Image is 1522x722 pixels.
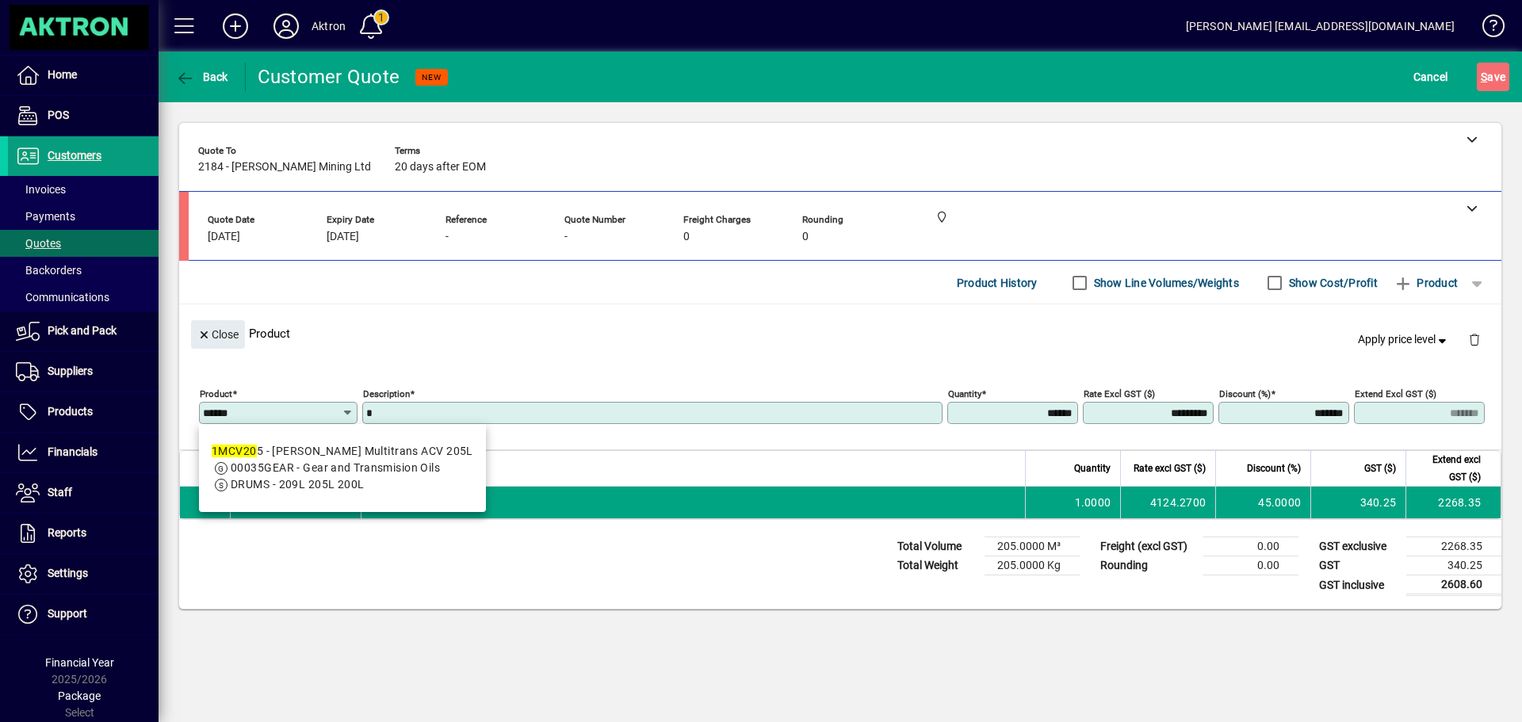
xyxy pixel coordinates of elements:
td: 205.0000 M³ [985,537,1080,556]
span: Support [48,607,87,620]
td: GST exclusive [1311,537,1406,556]
label: Show Line Volumes/Weights [1091,275,1239,291]
a: Quotes [8,230,159,257]
button: Save [1477,63,1509,91]
td: 0.00 [1203,537,1298,556]
a: Staff [8,473,159,513]
span: Rate excl GST ($) [1134,460,1206,477]
button: Back [171,63,232,91]
button: Product [1386,269,1466,297]
span: Discount (%) [1247,460,1301,477]
a: Invoices [8,176,159,203]
span: GST ($) [1364,460,1396,477]
div: [PERSON_NAME] [EMAIL_ADDRESS][DOMAIN_NAME] [1186,13,1455,39]
span: Staff [48,486,72,499]
button: Profile [261,12,312,40]
span: [DATE] [327,231,359,243]
span: DRUMS - 209L 205L 200L [231,478,365,491]
td: Freight (excl GST) [1092,537,1203,556]
button: Add [210,12,261,40]
span: Payments [16,210,75,223]
span: Products [48,405,93,418]
span: Invoices [16,183,66,196]
span: - [446,231,449,243]
button: Cancel [1409,63,1452,91]
span: 0 [683,231,690,243]
mat-label: Rate excl GST ($) [1084,388,1155,399]
a: Pick and Pack [8,311,159,351]
div: 5 - [PERSON_NAME] Multitrans ACV 205L [212,443,473,460]
span: Cancel [1413,64,1448,90]
a: Financials [8,433,159,472]
td: 2268.35 [1406,537,1501,556]
div: Customer Quote [258,64,400,90]
div: Product [179,304,1501,362]
a: Products [8,392,159,432]
span: - [564,231,568,243]
a: Settings [8,554,159,594]
span: 20 days after EOM [395,161,486,174]
app-page-header-button: Delete [1455,332,1493,346]
mat-label: Extend excl GST ($) [1355,388,1436,399]
td: 2608.60 [1406,575,1501,595]
a: Reports [8,514,159,553]
span: 1.0000 [1075,495,1111,510]
a: Knowledge Base [1470,3,1502,55]
button: Delete [1455,320,1493,358]
td: 2268.35 [1405,487,1501,518]
span: S [1481,71,1487,83]
button: Product History [950,269,1044,297]
span: 00035GEAR - Gear and Transmision Oils [231,461,440,474]
a: Suppliers [8,352,159,392]
span: Quotes [16,237,61,250]
span: Reports [48,526,86,539]
mat-label: Discount (%) [1219,388,1271,399]
span: Financials [48,445,98,458]
td: 340.25 [1406,556,1501,575]
span: Communications [16,291,109,304]
td: GST [1311,556,1406,575]
span: POS [48,109,69,121]
span: Financial Year [45,656,114,669]
mat-option: 1MCV205 - Morris Multitrans ACV 205L [199,430,486,506]
span: Extend excl GST ($) [1416,451,1481,486]
label: Show Cost/Profit [1286,275,1378,291]
span: ave [1481,64,1505,90]
td: 205.0000 Kg [985,556,1080,575]
span: 2184 - [PERSON_NAME] Mining Ltd [198,161,371,174]
span: [DATE] [208,231,240,243]
mat-label: Quantity [948,388,981,399]
span: Settings [48,567,88,579]
span: Backorders [16,264,82,277]
span: Pick and Pack [48,324,117,337]
app-page-header-button: Close [187,327,249,341]
span: Quantity [1074,460,1111,477]
span: Close [197,322,239,348]
div: Aktron [312,13,346,39]
td: 340.25 [1310,487,1405,518]
span: Product [1394,270,1458,296]
mat-label: Product [200,388,232,399]
span: NEW [422,72,442,82]
span: Product History [957,270,1038,296]
td: Total Volume [889,537,985,556]
span: 0 [802,231,809,243]
app-page-header-button: Back [159,63,246,91]
span: Customers [48,149,101,162]
span: Package [58,690,101,702]
a: Support [8,594,159,634]
span: Home [48,68,77,81]
span: Back [175,71,228,83]
button: Apply price level [1352,326,1456,354]
span: Apply price level [1358,331,1450,348]
div: 4124.2700 [1130,495,1206,510]
td: GST inclusive [1311,575,1406,595]
td: Rounding [1092,556,1203,575]
em: 1MCV20 [212,445,257,457]
button: Close [191,320,245,349]
mat-label: Description [363,388,410,399]
a: Backorders [8,257,159,284]
td: 45.0000 [1215,487,1310,518]
a: Home [8,55,159,95]
span: Suppliers [48,365,93,377]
